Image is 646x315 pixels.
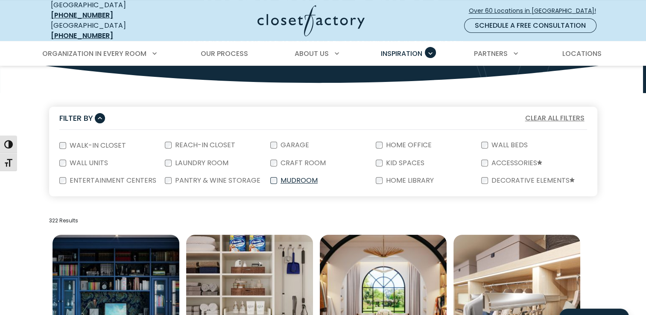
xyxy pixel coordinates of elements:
[383,160,426,166] label: Kid Spaces
[488,142,529,149] label: Wall Beds
[51,31,113,41] a: [PHONE_NUMBER]
[59,112,105,124] button: Filter By
[66,177,158,184] label: Entertainment Centers
[464,18,596,33] a: Schedule a Free Consultation
[42,49,146,58] span: Organization in Every Room
[172,142,237,149] label: Reach-In Closet
[201,49,248,58] span: Our Process
[277,160,327,166] label: Craft Room
[523,113,587,124] button: Clear All Filters
[383,142,433,149] label: Home Office
[172,177,262,184] label: Pantry & Wine Storage
[36,42,610,66] nav: Primary Menu
[49,217,597,225] p: 322 Results
[257,5,365,36] img: Closet Factory Logo
[562,49,601,58] span: Locations
[277,142,311,149] label: Garage
[66,142,128,149] label: Walk-In Closet
[295,49,329,58] span: About Us
[474,49,508,58] span: Partners
[172,160,230,166] label: Laundry Room
[51,10,113,20] a: [PHONE_NUMBER]
[488,177,576,184] label: Decorative Elements
[468,3,603,18] a: Over 60 Locations in [GEOGRAPHIC_DATA]!
[51,20,175,41] div: [GEOGRAPHIC_DATA]
[277,177,319,184] label: Mudroom
[381,49,422,58] span: Inspiration
[469,6,603,15] span: Over 60 Locations in [GEOGRAPHIC_DATA]!
[66,160,110,166] label: Wall Units
[488,160,544,167] label: Accessories
[383,177,436,184] label: Home Library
